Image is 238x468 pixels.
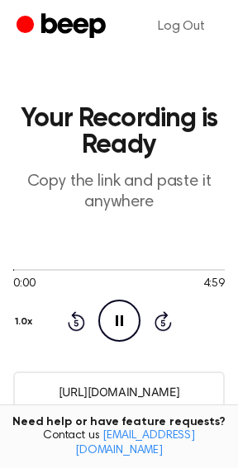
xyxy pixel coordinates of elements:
a: [EMAIL_ADDRESS][DOMAIN_NAME] [75,430,195,456]
span: 0:00 [13,276,35,293]
p: Copy the link and paste it anywhere [13,172,225,213]
a: Beep [17,11,110,43]
a: Log Out [141,7,221,46]
button: 1.0x [13,308,39,336]
h1: Your Recording is Ready [13,106,225,158]
span: Contact us [10,429,228,458]
span: 4:59 [203,276,225,293]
